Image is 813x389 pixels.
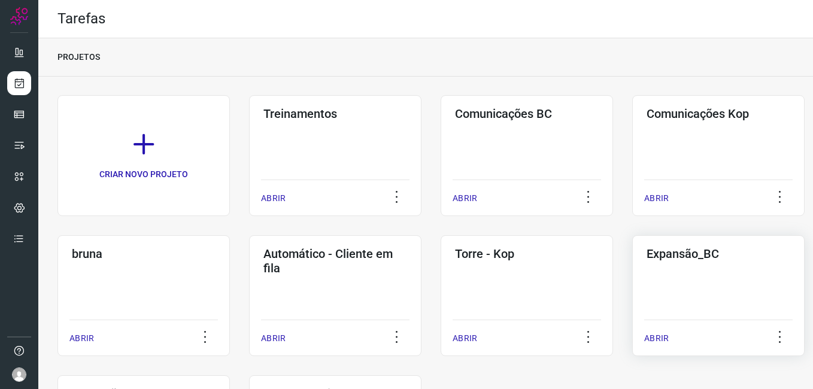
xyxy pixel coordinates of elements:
p: ABRIR [644,332,669,345]
p: ABRIR [453,332,477,345]
h3: Comunicações BC [455,107,599,121]
p: ABRIR [69,332,94,345]
h3: Treinamentos [263,107,407,121]
h3: Torre - Kop [455,247,599,261]
img: Logo [10,7,28,25]
p: ABRIR [644,192,669,205]
h3: Expansão_BC [647,247,790,261]
p: CRIAR NOVO PROJETO [99,168,188,181]
p: ABRIR [453,192,477,205]
p: ABRIR [261,332,286,345]
h3: bruna [72,247,216,261]
h2: Tarefas [57,10,105,28]
h3: Automático - Cliente em fila [263,247,407,275]
img: avatar-user-boy.jpg [12,367,26,382]
p: ABRIR [261,192,286,205]
p: PROJETOS [57,51,100,63]
h3: Comunicações Kop [647,107,790,121]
